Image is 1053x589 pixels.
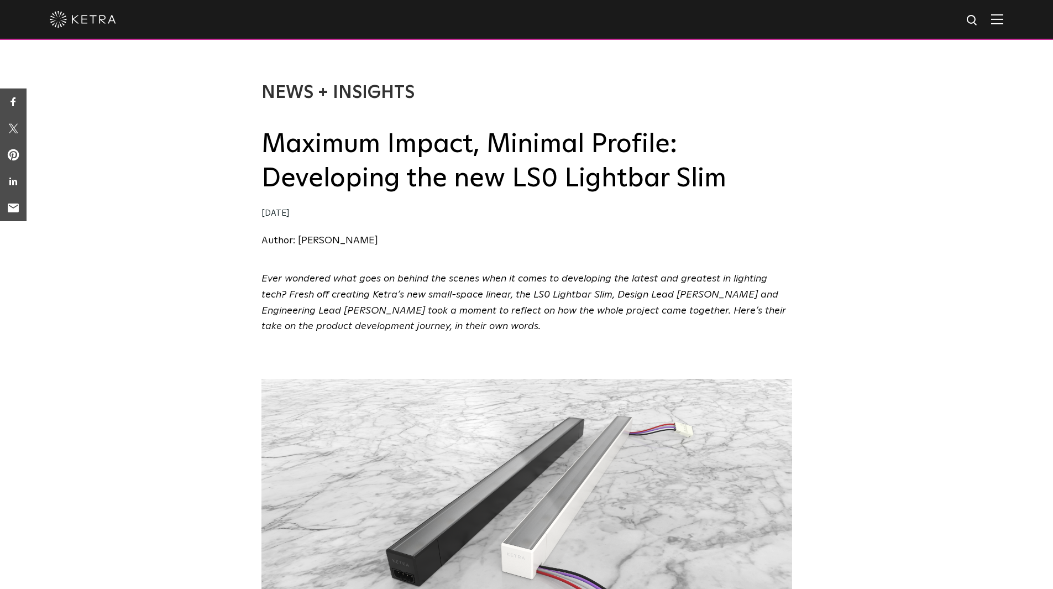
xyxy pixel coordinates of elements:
img: Hamburger%20Nav.svg [991,14,1003,24]
img: ketra-logo-2019-white [50,11,116,28]
img: search icon [966,14,979,28]
span: Ever wondered what goes on behind the scenes when it comes to developing the latest and greatest ... [261,274,786,331]
a: News + Insights [261,84,415,102]
div: [DATE] [261,206,792,222]
a: Author: [PERSON_NAME] [261,236,378,246]
h2: Maximum Impact, Minimal Profile: Developing the new LS0 Lightbar Slim [261,127,792,196]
